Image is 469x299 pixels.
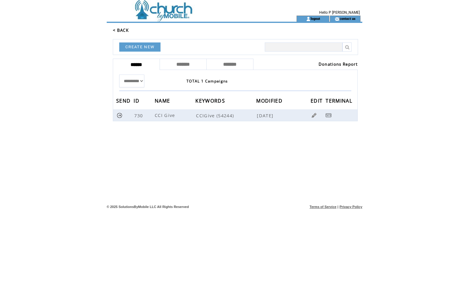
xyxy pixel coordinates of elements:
span: © 2025 SolutionsByMobile LLC All Rights Reserved [107,205,189,209]
span: Hello P [PERSON_NAME] [319,10,360,15]
a: MODIFIED [256,99,284,102]
a: NAME [155,99,172,102]
a: ID [134,99,141,102]
img: contact_us_icon.gif [335,16,339,21]
img: account_icon.gif [306,16,311,21]
span: TERMINAL [326,96,354,107]
span: CCIGive (54244) [196,112,256,119]
a: KEYWORDS [195,99,227,102]
a: Donations Report [319,61,358,67]
a: Privacy Policy [339,205,362,209]
span: EDIT [311,96,324,107]
span: 730 [134,112,144,119]
span: TOTAL 1 Campaigns [186,78,228,84]
span: | [338,205,338,209]
a: Terms of Service [310,205,337,209]
span: SEND [116,96,132,107]
a: logout [311,16,320,20]
a: < BACK [113,27,129,33]
span: KEYWORDS [195,96,227,107]
span: CCI Give [155,112,177,118]
span: NAME [155,96,172,107]
span: MODIFIED [256,96,284,107]
span: ID [134,96,141,107]
a: contact us [339,16,356,20]
a: CREATE NEW [119,42,161,52]
span: [DATE] [257,112,275,119]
